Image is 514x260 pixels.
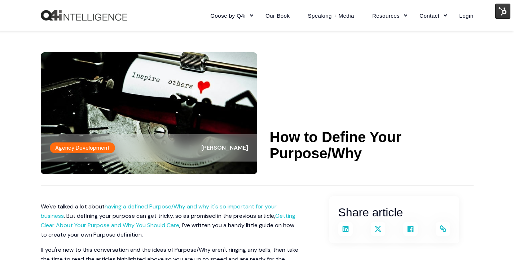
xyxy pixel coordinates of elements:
label: Agency Development [50,142,115,153]
img: Q4intelligence, LLC logo [41,10,127,21]
h1: How to Define Your Purpose/Why [270,129,474,162]
iframe: Chat Widget [478,225,514,260]
span: [PERSON_NAME] [201,144,248,151]
a: Getting Clear About Your Purpose and Why You Should Care [41,212,295,229]
a: having a defined Purpose/Why and why it's so important for your business [41,203,277,220]
p: We've talked a lot about . But defining your purpose can get tricky, so as promised in the previo... [41,202,300,239]
img: HubSpot Tools Menu Toggle [495,4,510,19]
a: Back to Home [41,10,127,21]
h3: Share article [338,203,450,222]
